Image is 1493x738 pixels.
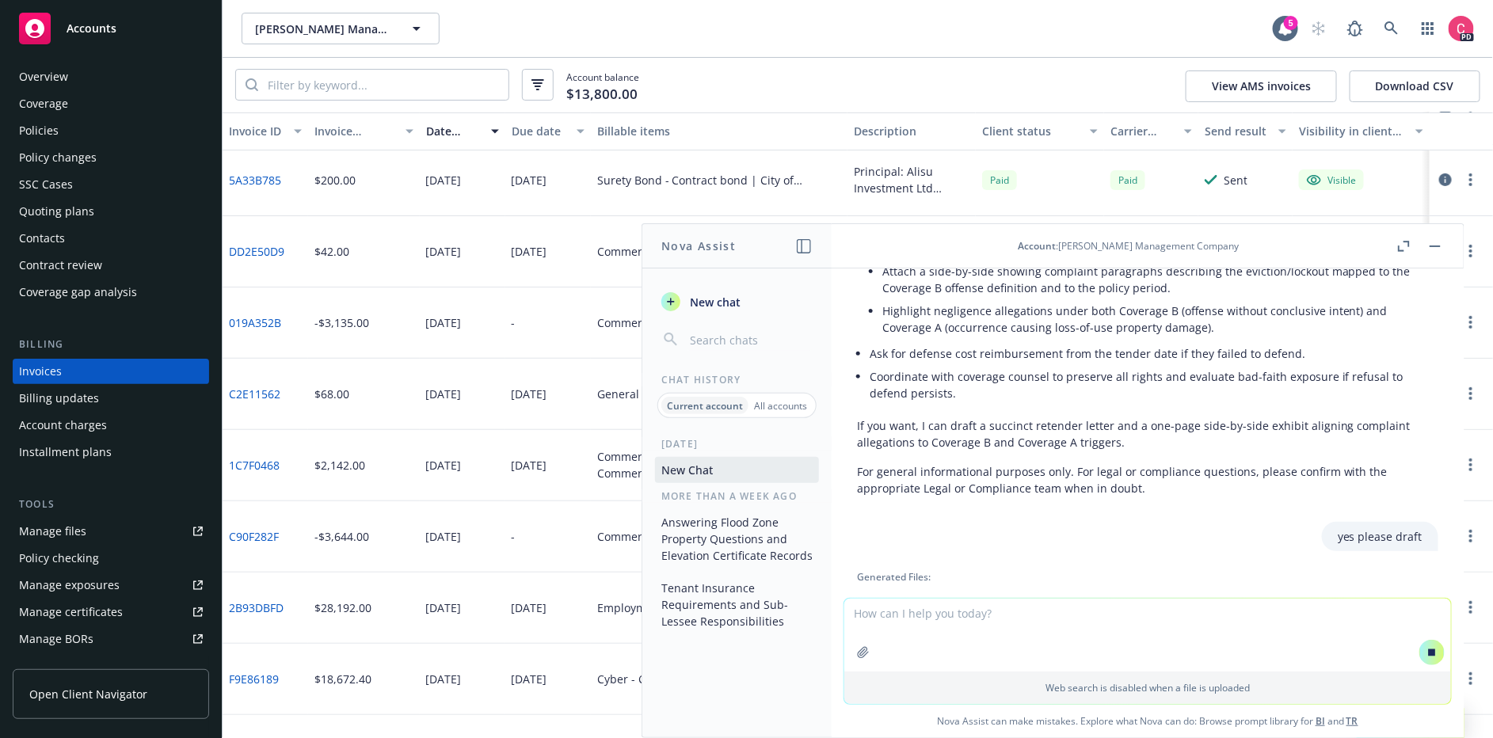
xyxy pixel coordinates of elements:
[13,172,209,197] a: SSC Cases
[229,671,279,687] a: F9E86189
[426,386,462,402] div: [DATE]
[19,118,59,143] div: Policies
[1224,172,1247,188] div: Sent
[857,570,1438,584] div: Generated Files:
[13,6,209,51] a: Accounts
[258,70,508,100] input: Filter by keyword...
[426,528,462,545] div: [DATE]
[1449,16,1474,41] img: photo
[426,314,462,331] div: [DATE]
[314,671,371,687] div: $18,672.40
[314,314,369,331] div: -$3,135.00
[1104,112,1198,150] button: Carrier status
[13,145,209,170] a: Policy changes
[512,243,547,260] div: [DATE]
[1316,714,1325,728] a: BI
[882,299,1438,339] li: Highlight negligence allegations under both Coverage B (offense without conclusive intent) and Co...
[229,386,280,402] a: C2E11562
[870,365,1438,405] li: Coordinate with coverage counsel to preserve all rights and evaluate bad-faith exposure if refusa...
[242,13,440,44] button: [PERSON_NAME] Management Company
[661,238,736,254] h1: Nova Assist
[13,626,209,652] a: Manage BORs
[655,575,819,634] button: Tenant Insurance Requirements and Sub-Lessee Responsibilities
[314,123,396,139] div: Invoice amount
[314,172,356,188] div: $200.00
[1338,528,1423,545] p: yes please draft
[870,342,1438,365] li: Ask for defense cost reimbursement from the tender date if they failed to defend.
[982,123,1080,139] div: Client status
[13,253,209,278] a: Contract review
[19,226,65,251] div: Contacts
[13,280,209,305] a: Coverage gap analysis
[314,528,369,545] div: -$3,644.00
[597,314,841,331] div: Commercial Property - Billing update - 1142708
[19,573,120,598] div: Manage exposures
[13,546,209,571] a: Policy checking
[1019,239,1057,253] span: Account
[13,337,209,352] div: Billing
[19,199,94,224] div: Quoting plans
[19,253,102,278] div: Contract review
[512,599,547,616] div: [DATE]
[13,413,209,438] a: Account charges
[19,439,112,465] div: Installment plans
[13,64,209,89] a: Overview
[982,170,1017,190] span: Paid
[255,21,392,37] span: [PERSON_NAME] Management Company
[854,123,969,139] div: Description
[854,163,969,196] div: Principal: Alisu Investment Ltd Obligee: City of [PERSON_NAME] Amount: $40,000.00 Renewal Premium...
[13,386,209,411] a: Billing updates
[229,243,284,260] a: DD2E50D9
[838,705,1457,737] span: Nova Assist can make mistakes. Explore what Nova can do: Browse prompt library for and
[1293,112,1430,150] button: Visibility in client dash
[19,64,68,89] div: Overview
[655,509,819,569] button: Answering Flood Zone Property Questions and Elevation Certificate Records
[597,448,841,465] div: Commercial Property - Policy change - 1125466
[19,280,137,305] div: Coverage gap analysis
[847,112,976,150] button: Description
[314,243,349,260] div: $42.00
[19,172,73,197] div: SSC Cases
[1339,13,1371,44] a: Report a Bug
[1110,123,1175,139] div: Carrier status
[882,260,1438,299] li: Attach a side-by-side showing complaint paragraphs describing the eviction/lockout mapped to the ...
[512,671,547,687] div: [DATE]
[229,172,281,188] a: 5A33B785
[1350,70,1480,102] button: Download CSV
[229,599,284,616] a: 2B93DBFD
[19,91,68,116] div: Coverage
[229,528,279,545] a: C90F282F
[1303,13,1335,44] a: Start snowing
[1346,714,1358,728] a: TR
[505,112,591,150] button: Due date
[229,457,280,474] a: 1C7F0468
[597,243,841,260] div: Commercial Auto - Policy change - 57 UEN BE1338
[870,240,1438,342] li: Retender with a short coverage brief:
[1110,170,1145,190] div: Paid
[512,457,547,474] div: [DATE]
[597,671,783,687] div: Cyber - C-4LPX-220020 CYBER-2024
[1307,173,1356,187] div: Visible
[13,199,209,224] a: Quoting plans
[13,439,209,465] a: Installment plans
[1198,112,1293,150] button: Send result
[687,329,813,351] input: Search chats
[229,123,284,139] div: Invoice ID
[223,112,308,150] button: Invoice ID
[512,528,516,545] div: -
[566,70,639,100] span: Account balance
[597,528,841,545] div: Commercial Property - Policy change - 1125466
[19,413,107,438] div: Account charges
[1299,123,1406,139] div: Visibility in client dash
[29,686,147,702] span: Open Client Navigator
[67,22,116,35] span: Accounts
[687,294,741,310] span: New chat
[19,386,99,411] div: Billing updates
[655,457,819,483] button: New Chat
[13,573,209,598] span: Manage exposures
[512,386,547,402] div: [DATE]
[426,123,482,139] div: Date issued
[512,123,567,139] div: Due date
[642,489,832,503] div: More than a week ago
